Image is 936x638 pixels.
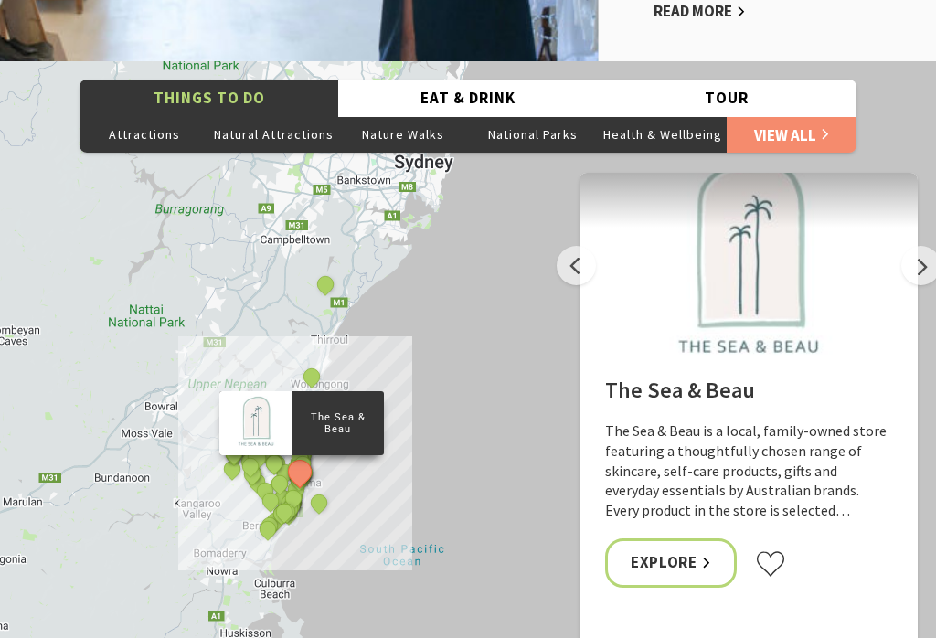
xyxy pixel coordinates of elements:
a: View All [727,116,856,153]
button: See detail about Werri Beach and Point, Gerringong [282,486,305,510]
button: National Parks [468,116,598,153]
button: Health & Wellbeing [598,116,728,153]
button: See detail about Saddleback Mountain Lookout, Kiama [268,472,292,495]
button: See detail about Granties Maze and Fun Park [259,488,282,512]
button: See detail about Surf Camp Australia [272,500,296,524]
button: See detail about The Sea & Beau [283,454,317,488]
button: Nature Walks [338,116,468,153]
button: Attractions [80,116,209,153]
button: Things To Do [80,80,338,117]
h2: The Sea & Beau [605,377,892,410]
button: Tour [598,80,856,117]
a: Read More [654,1,746,22]
p: The Sea & Beau [292,409,384,438]
button: Natural Attractions [209,116,339,153]
button: See detail about Miss Zoe's School of Dance [300,365,324,388]
button: See detail about Cooks Nose Walking Track [241,463,265,486]
button: Click to favourite The Sea & Beau [755,550,786,578]
button: See detail about Pottery at Old Toolijooa School [307,491,331,515]
button: See detail about Seven Mile Beach National Park [256,517,280,541]
a: Explore [605,538,737,587]
button: See detail about Budderoo National Park [220,457,244,481]
button: See detail about Carrington Falls, Budderoo National Park [222,441,246,465]
p: The Sea & Beau is a local, family-owned store featuring a thoughtfully chosen range of skincare, ... [605,421,892,520]
button: See detail about Jamberoo Golf Club [262,452,286,475]
button: See detail about Grand Pacific Drive - Sydney to Wollongong and Beyond [314,272,337,296]
button: Previous [557,246,596,285]
button: See detail about Jamberoo lookout [239,454,262,478]
button: Eat & Drink [338,80,597,117]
